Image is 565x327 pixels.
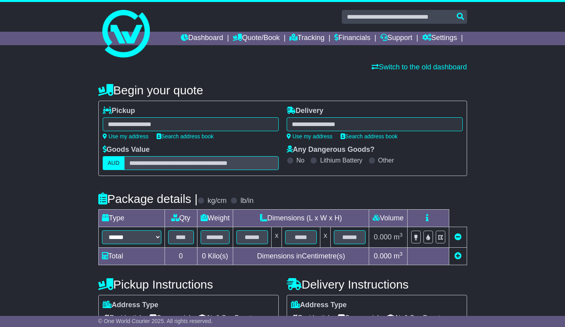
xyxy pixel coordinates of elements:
h4: Begin your quote [98,84,467,97]
a: Support [380,32,412,45]
span: Commercial [149,312,190,324]
a: Dashboard [181,32,223,45]
label: Pickup [103,107,135,115]
td: Volume [369,210,408,227]
td: Qty [165,210,197,227]
a: Switch to the old dashboard [372,63,467,71]
a: Use my address [103,133,149,140]
label: Other [378,157,394,164]
a: Use my address [287,133,333,140]
td: Type [98,210,165,227]
span: © One World Courier 2025. All rights reserved. [98,318,213,324]
label: Address Type [103,301,159,310]
label: Delivery [287,107,324,115]
label: No [297,157,305,164]
td: Dimensions (L x W x H) [233,210,369,227]
label: Address Type [291,301,347,310]
span: m [394,252,403,260]
label: AUD [103,156,125,170]
td: x [272,227,282,248]
label: Goods Value [103,145,150,154]
label: Lithium Battery [320,157,362,164]
span: 0.000 [374,252,392,260]
label: lb/in [240,197,253,205]
a: Settings [422,32,457,45]
a: Financials [334,32,370,45]
h4: Pickup Instructions [98,278,279,291]
a: Remove this item [454,233,462,241]
a: Search address book [157,133,214,140]
td: Dimensions in Centimetre(s) [233,248,369,265]
span: Residential [291,312,329,324]
span: 0 [202,252,206,260]
sup: 3 [400,232,403,238]
td: Kilo(s) [197,248,233,265]
td: x [320,227,331,248]
span: Air & Sea Depot [198,312,252,324]
td: Weight [197,210,233,227]
td: 0 [165,248,197,265]
a: Tracking [289,32,324,45]
a: Search address book [341,133,398,140]
span: Commercial [337,312,379,324]
span: m [394,233,403,241]
td: Total [98,248,165,265]
label: kg/cm [207,197,226,205]
span: Air & Sea Depot [387,312,440,324]
sup: 3 [400,251,403,257]
h4: Delivery Instructions [287,278,467,291]
span: 0.000 [374,233,392,241]
h4: Package details | [98,192,198,205]
label: Any Dangerous Goods? [287,145,375,154]
a: Quote/Book [233,32,280,45]
span: Residential [103,312,141,324]
a: Add new item [454,252,462,260]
